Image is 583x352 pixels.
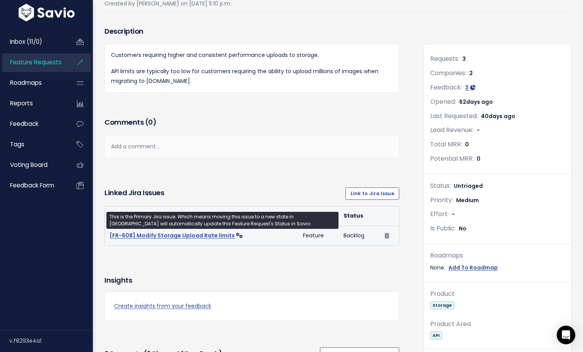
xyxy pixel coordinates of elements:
[454,182,483,190] span: Untriaged
[459,98,493,106] span: 62
[430,224,456,233] span: Is Public:
[430,154,474,163] span: Potential MRR:
[430,125,474,134] span: Lead Revenue:
[430,288,565,300] div: Product
[2,94,64,112] a: Reports
[339,206,380,226] th: Status
[111,67,393,86] p: API limits are typically too low for customers requiring the ability to upload millions of images...
[477,155,480,163] span: 0
[339,226,380,245] td: Backlog
[430,97,456,106] span: Opened:
[114,301,390,311] a: Create insights from your feedback
[469,69,473,77] span: 2
[489,112,515,120] span: days ago
[148,117,153,127] span: 0
[2,33,64,51] a: Inbox (11/0)
[430,209,449,218] span: Effort:
[430,331,442,340] span: API
[430,112,478,120] span: Last Requested:
[456,196,479,204] span: Medium
[465,84,475,91] a: 3
[466,98,493,106] span: days ago
[10,120,38,128] span: Feedback
[105,206,298,226] th: Title
[298,206,339,226] th: Type
[10,140,24,148] span: Tags
[2,53,64,71] a: Feature Requests
[111,50,393,60] p: Customers requiring higher and consistent performance uploads to storage.
[106,212,339,229] div: This is the Primary Jira issue. Which means moving this issue to a new state in [GEOGRAPHIC_DATA]...
[481,112,515,120] span: 40
[109,232,235,239] a: [FR-608] Modify Storage Upload Rate limits
[462,55,466,63] span: 3
[477,126,480,134] span: -
[430,263,565,273] div: None.
[10,161,48,169] span: Voting Board
[345,187,399,200] a: Link to Jira Issue
[430,140,462,149] span: Total MRR:
[2,177,64,194] a: Feedback form
[430,54,459,63] span: Requests:
[430,181,451,190] span: Status:
[104,275,132,286] h3: Insights
[465,84,468,91] span: 3
[10,38,42,46] span: Inbox (11/0)
[452,210,455,218] span: -
[10,58,62,66] span: Feature Requests
[17,4,77,21] img: logo-white.9d6f32f41409.svg
[2,156,64,174] a: Voting Board
[430,196,453,204] span: Priority:
[430,301,455,309] span: Storage
[10,181,54,189] span: Feedback form
[448,263,498,273] a: Add To Roadmap
[2,136,64,153] a: Tags
[9,331,93,351] div: v.f8293e4a1
[2,74,64,92] a: Roadmaps
[298,226,339,245] td: Feature
[557,326,575,344] div: Open Intercom Messenger
[430,69,466,77] span: Companies:
[430,319,565,330] div: Product Area
[430,83,462,92] span: Feedback:
[10,79,42,87] span: Roadmaps
[104,135,399,158] div: Add a comment...
[459,225,467,232] span: No
[104,26,399,37] h3: Description
[10,99,33,107] span: Reports
[104,187,164,200] h3: Linked Jira issues
[2,115,64,133] a: Feedback
[465,141,469,148] span: 0
[104,117,399,128] h3: Comments ( )
[430,250,565,261] div: Roadmaps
